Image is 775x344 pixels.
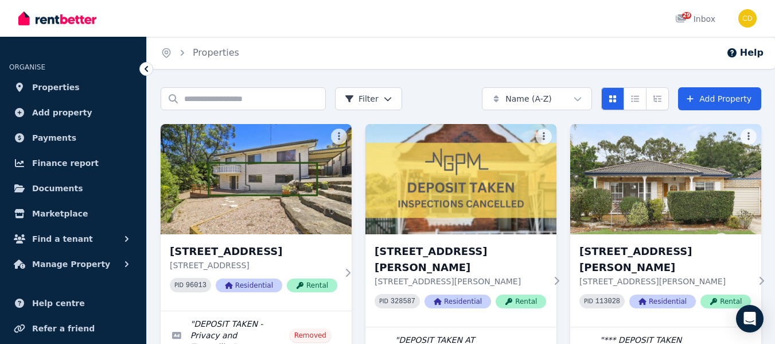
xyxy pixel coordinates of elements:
[601,87,669,110] div: View options
[32,257,110,271] span: Manage Property
[331,129,347,145] button: More options
[570,124,761,327] a: 1/5 Kings Road, Brighton-Le-Sands[STREET_ADDRESS][PERSON_NAME][STREET_ADDRESS][PERSON_NAME]PID 11...
[9,63,45,71] span: ORGANISE
[32,156,99,170] span: Finance report
[345,93,379,105] span: Filter
[32,80,80,94] span: Properties
[9,152,137,175] a: Finance report
[9,126,137,149] a: Payments
[682,12,691,19] span: 29
[425,295,491,308] span: Residential
[595,297,620,306] code: 113028
[147,37,253,69] nav: Breadcrumb
[161,124,352,311] a: 1/1A Neptune Street, Padstow[STREET_ADDRESS][STREET_ADDRESS]PID 96013ResidentialRental
[579,276,751,287] p: [STREET_ADDRESS][PERSON_NAME]
[9,202,137,225] a: Marketplace
[186,281,207,289] code: 96013
[193,47,239,58] a: Properties
[287,279,337,292] span: Rental
[741,129,757,145] button: More options
[496,295,546,308] span: Rental
[32,106,92,119] span: Add property
[32,322,95,335] span: Refer a friend
[678,87,761,110] a: Add Property
[624,87,647,110] button: Compact list view
[18,10,96,27] img: RentBetter
[170,243,337,260] h3: [STREET_ADDRESS]
[375,276,546,287] p: [STREET_ADDRESS][PERSON_NAME]
[216,279,282,292] span: Residential
[738,9,757,28] img: Chris Dimitropoulos
[365,124,556,234] img: 1/2 Eric Street, Lilyfield
[9,101,137,124] a: Add property
[9,227,137,250] button: Find a tenant
[570,124,761,234] img: 1/5 Kings Road, Brighton-Le-Sands
[646,87,669,110] button: Expanded list view
[9,177,137,200] a: Documents
[482,87,592,110] button: Name (A-Z)
[9,317,137,340] a: Refer a friend
[335,87,402,110] button: Filter
[32,181,83,195] span: Documents
[726,46,764,60] button: Help
[32,131,76,145] span: Payments
[9,76,137,99] a: Properties
[536,129,552,145] button: More options
[391,297,415,306] code: 328587
[505,93,552,105] span: Name (A-Z)
[9,253,137,276] button: Manage Property
[579,243,751,276] h3: [STREET_ADDRESS][PERSON_NAME]
[629,295,696,308] span: Residential
[365,124,556,327] a: 1/2 Eric Street, Lilyfield[STREET_ADDRESS][PERSON_NAME][STREET_ADDRESS][PERSON_NAME]PID 328587Res...
[174,282,184,288] small: PID
[675,13,715,25] div: Inbox
[9,292,137,315] a: Help centre
[601,87,624,110] button: Card view
[379,298,388,304] small: PID
[700,295,751,308] span: Rental
[375,243,546,276] h3: [STREET_ADDRESS][PERSON_NAME]
[32,207,88,221] span: Marketplace
[32,232,93,246] span: Find a tenant
[32,296,85,310] span: Help centre
[584,298,593,304] small: PID
[161,124,352,234] img: 1/1A Neptune Street, Padstow
[170,260,337,271] p: [STREET_ADDRESS]
[736,305,764,333] div: Open Intercom Messenger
